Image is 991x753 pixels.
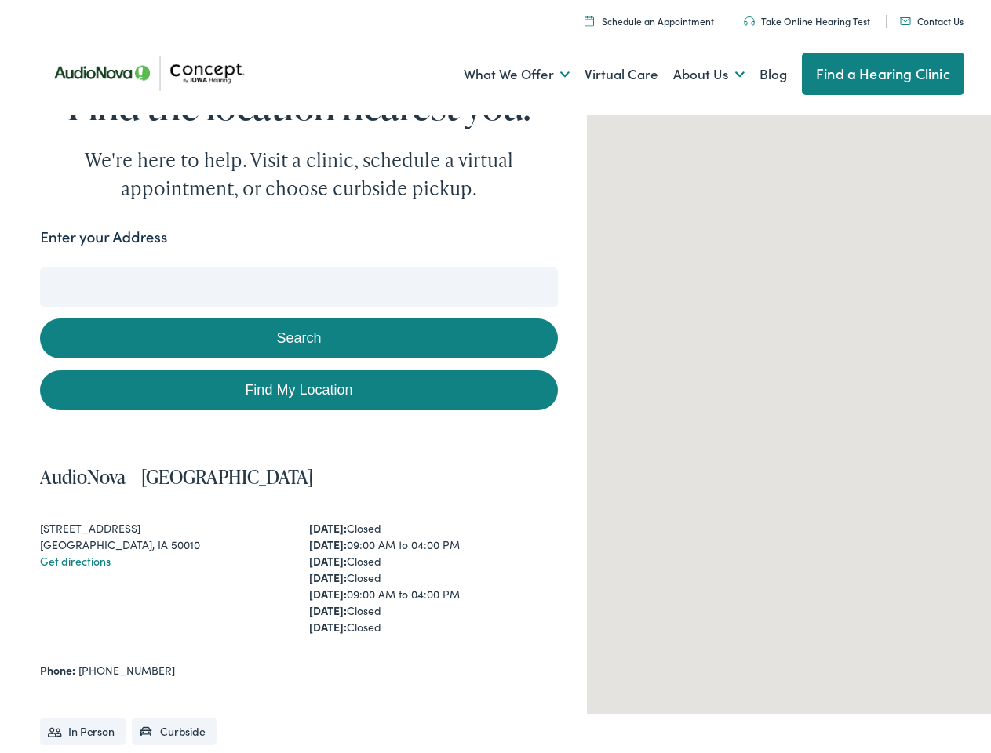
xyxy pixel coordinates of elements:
input: Enter your address or zip code [40,263,557,302]
a: About Us [673,41,745,99]
a: What We Offer [464,41,570,99]
strong: [DATE]: [309,581,347,597]
div: We're here to help. Visit a clinic, schedule a virtual appointment, or choose curbside pickup. [48,141,550,198]
strong: [DATE]: [309,565,347,580]
label: Enter your Address [40,221,167,244]
strong: [DATE]: [309,532,347,547]
a: Schedule an Appointment [585,9,714,23]
a: Take Online Hearing Test [744,9,870,23]
a: Find a Hearing Clinic [802,48,964,90]
a: Find My Location [40,366,557,406]
a: AudioNova – [GEOGRAPHIC_DATA] [40,459,313,485]
a: Blog [760,41,787,99]
div: [STREET_ADDRESS] [40,515,289,532]
div: Closed 09:00 AM to 04:00 PM Closed Closed 09:00 AM to 04:00 PM Closed Closed [309,515,558,631]
a: [PHONE_NUMBER] [78,657,175,673]
img: A calendar icon to schedule an appointment at Concept by Iowa Hearing. [585,11,594,21]
button: Search [40,314,557,354]
strong: [DATE]: [309,548,347,564]
div: [GEOGRAPHIC_DATA], IA 50010 [40,532,289,548]
img: utility icon [744,12,755,21]
strong: [DATE]: [309,614,347,630]
strong: [DATE]: [309,598,347,613]
h1: Find the location nearest you. [40,78,557,122]
img: utility icon [900,13,911,20]
li: Curbside [132,713,217,740]
a: Virtual Care [585,41,658,99]
a: Contact Us [900,9,964,23]
li: In Person [40,713,126,740]
strong: Phone: [40,657,75,673]
strong: [DATE]: [309,515,347,531]
a: Get directions [40,548,111,564]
